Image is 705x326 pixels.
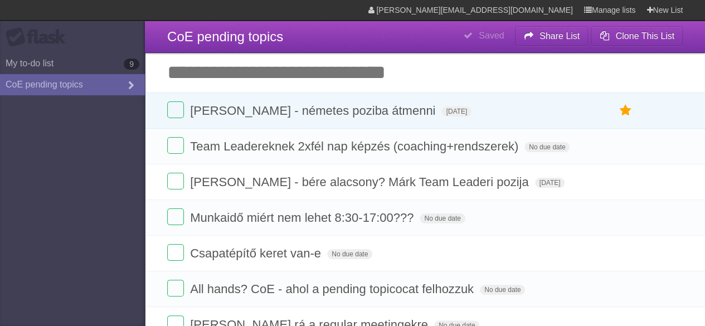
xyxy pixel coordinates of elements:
[167,173,184,189] label: Done
[124,59,139,70] b: 9
[190,211,416,225] span: Munkaidő miért nem lehet 8:30-17:00???
[515,26,589,46] button: Share List
[480,285,525,295] span: No due date
[535,178,565,188] span: [DATE]
[615,31,674,41] b: Clone This List
[524,142,570,152] span: No due date
[167,137,184,154] label: Done
[190,104,438,118] span: [PERSON_NAME] - németes poziba átmenni
[167,244,184,261] label: Done
[615,101,636,120] label: Star task
[167,208,184,225] label: Done
[441,106,471,116] span: [DATE]
[591,26,683,46] button: Clone This List
[167,280,184,296] label: Done
[6,27,72,47] div: Flask
[479,31,504,40] b: Saved
[167,101,184,118] label: Done
[327,249,372,259] span: No due date
[190,139,521,153] span: Team Leadereknek 2xfél nap képzés (coaching+rendszerek)
[190,282,477,296] span: All hands? CoE - ahol a pending topicocat felhozzuk
[539,31,580,41] b: Share List
[190,246,324,260] span: Csapatépítő keret van-e
[167,29,283,44] span: CoE pending topics
[420,213,465,223] span: No due date
[190,175,531,189] span: [PERSON_NAME] - bére alacsony? Márk Team Leaderi pozija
